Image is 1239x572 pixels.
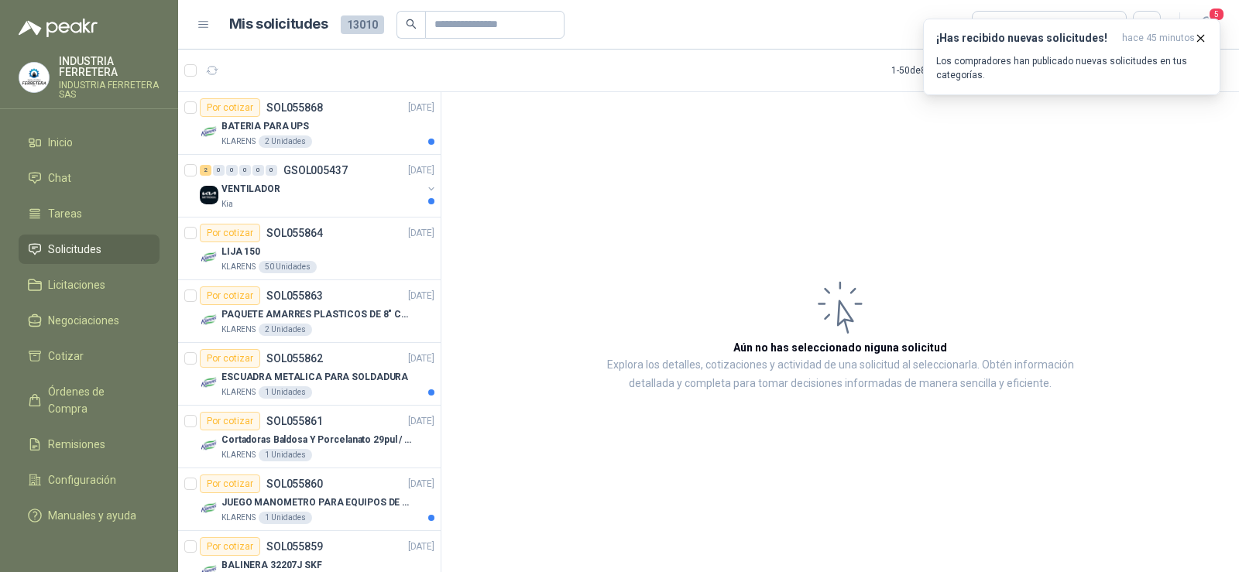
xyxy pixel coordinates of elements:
div: 50 Unidades [259,261,317,273]
p: JUEGO MANOMETRO PARA EQUIPOS DE ARGON Y OXICORTE [PERSON_NAME] [221,495,414,510]
span: Negociaciones [48,312,119,329]
p: ESCUADRA METALICA PARA SOLDADURA [221,370,408,385]
div: Por cotizar [200,286,260,305]
p: INDUSTRIA FERRETERA SAS [59,80,160,99]
div: 2 Unidades [259,324,312,336]
a: 2 0 0 0 0 0 GSOL005437[DATE] Company LogoVENTILADORKia [200,161,438,211]
img: Company Logo [200,374,218,392]
p: [DATE] [408,539,434,554]
a: Licitaciones [19,270,160,300]
p: SOL055860 [266,478,323,489]
a: Órdenes de Compra [19,377,160,423]
p: KLARENS [221,135,256,148]
a: Por cotizarSOL055860[DATE] Company LogoJUEGO MANOMETRO PARA EQUIPOS DE ARGON Y OXICORTE [PERSON_N... [178,468,441,531]
div: 1 - 50 de 8134 [891,58,992,83]
div: Por cotizar [200,474,260,493]
p: [DATE] [408,414,434,429]
p: KLARENS [221,324,256,336]
span: Chat [48,170,71,187]
div: Por cotizar [200,349,260,368]
span: Tareas [48,205,82,222]
span: Configuración [48,471,116,488]
p: [DATE] [408,289,434,303]
span: Órdenes de Compra [48,383,145,417]
p: Los compradores han publicado nuevas solicitudes en tus categorías. [936,54,1207,82]
p: [DATE] [408,101,434,115]
button: ¡Has recibido nuevas solicitudes!hace 45 minutos Los compradores han publicado nuevas solicitudes... [923,19,1220,95]
div: 1 Unidades [259,512,312,524]
img: Company Logo [200,186,218,204]
img: Company Logo [200,437,218,455]
div: Por cotizar [200,412,260,430]
p: VENTILADOR [221,182,280,197]
p: Cortadoras Baldosa Y Porcelanato 29pul / 74cm - Truper 15827 [221,433,414,447]
span: Solicitudes [48,241,101,258]
a: Inicio [19,128,160,157]
div: Todas [982,16,1014,33]
a: Solicitudes [19,235,160,264]
a: Por cotizarSOL055861[DATE] Company LogoCortadoras Baldosa Y Porcelanato 29pul / 74cm - Truper 158... [178,406,441,468]
img: Company Logo [200,499,218,518]
p: [DATE] [408,351,434,366]
p: KLARENS [221,449,256,461]
a: Manuales y ayuda [19,501,160,530]
div: 0 [266,165,277,176]
h3: ¡Has recibido nuevas solicitudes! [936,32,1116,45]
p: SOL055859 [266,541,323,552]
div: Por cotizar [200,537,260,556]
span: Remisiones [48,436,105,453]
a: Chat [19,163,160,193]
div: 0 [213,165,225,176]
img: Company Logo [19,63,49,92]
p: KLARENS [221,386,256,399]
h1: Mis solicitudes [229,13,328,36]
img: Logo peakr [19,19,98,37]
span: Licitaciones [48,276,105,293]
img: Company Logo [200,123,218,142]
p: SOL055868 [266,102,323,113]
div: 0 [239,165,251,176]
a: Tareas [19,199,160,228]
img: Company Logo [200,248,218,267]
p: PAQUETE AMARRES PLASTICOS DE 8" COLOR NEGRO [221,307,414,322]
div: 1 Unidades [259,386,312,399]
p: SOL055861 [266,416,323,426]
a: Por cotizarSOL055868[DATE] Company LogoBATERIA PARA UPSKLARENS2 Unidades [178,92,441,155]
img: Company Logo [200,311,218,330]
a: Configuración [19,465,160,495]
p: GSOL005437 [283,165,348,176]
p: [DATE] [408,163,434,178]
span: 5 [1208,7,1225,22]
div: 2 Unidades [259,135,312,148]
p: Kia [221,198,233,211]
a: Negociaciones [19,306,160,335]
a: Por cotizarSOL055864[DATE] Company LogoLIJA 150KLARENS50 Unidades [178,217,441,280]
button: 5 [1193,11,1220,39]
span: Inicio [48,134,73,151]
p: [DATE] [408,477,434,492]
p: SOL055862 [266,353,323,364]
div: 1 Unidades [259,449,312,461]
span: 13010 [341,15,384,34]
p: INDUSTRIA FERRETERA [59,56,160,77]
p: SOL055864 [266,228,323,238]
p: Explora los detalles, cotizaciones y actividad de una solicitud al seleccionarla. Obtén informaci... [596,356,1084,393]
p: LIJA 150 [221,245,260,259]
a: Por cotizarSOL055863[DATE] Company LogoPAQUETE AMARRES PLASTICOS DE 8" COLOR NEGROKLARENS2 Unidades [178,280,441,343]
span: Cotizar [48,348,84,365]
span: hace 45 minutos [1122,32,1195,45]
a: Remisiones [19,430,160,459]
h3: Aún no has seleccionado niguna solicitud [733,339,947,356]
div: 0 [252,165,264,176]
div: 2 [200,165,211,176]
a: Por cotizarSOL055862[DATE] Company LogoESCUADRA METALICA PARA SOLDADURAKLARENS1 Unidades [178,343,441,406]
p: KLARENS [221,512,256,524]
div: Por cotizar [200,98,260,117]
div: Por cotizar [200,224,260,242]
div: 0 [226,165,238,176]
p: [DATE] [408,226,434,241]
p: BATERIA PARA UPS [221,119,309,134]
p: KLARENS [221,261,256,273]
span: Manuales y ayuda [48,507,136,524]
span: search [406,19,417,29]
